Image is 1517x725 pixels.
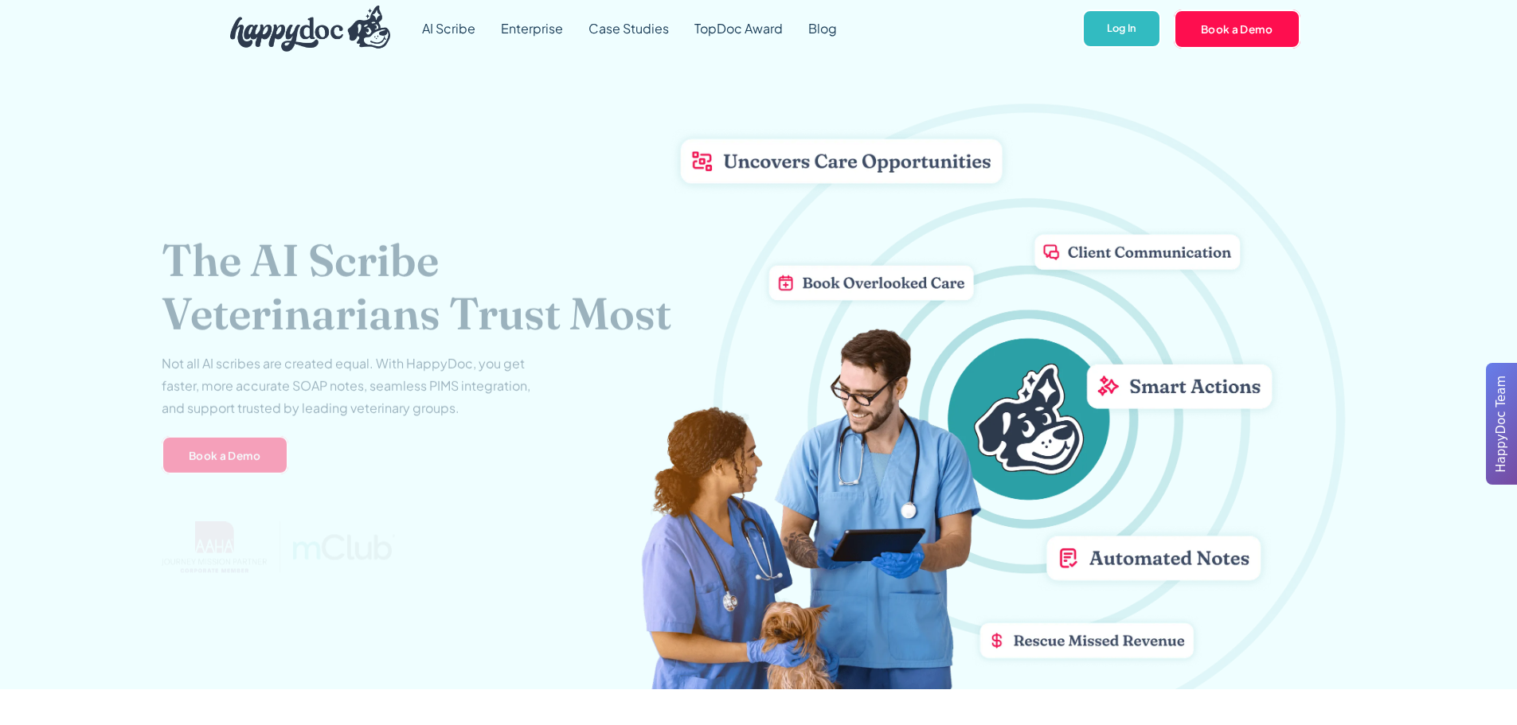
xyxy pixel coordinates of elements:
[162,233,699,340] h1: The AI Scribe Veterinarians Trust Most
[1174,10,1300,48] a: Book a Demo
[162,353,544,419] p: Not all AI scribes are created equal. With HappyDoc, you get faster, more accurate SOAP notes, se...
[217,2,391,56] a: home
[162,436,288,474] a: Book a Demo
[292,535,394,560] img: mclub logo
[162,522,267,573] img: AAHA Advantage logo
[230,6,391,52] img: HappyDoc Logo: A happy dog with his ear up, listening.
[1082,10,1161,49] a: Log In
